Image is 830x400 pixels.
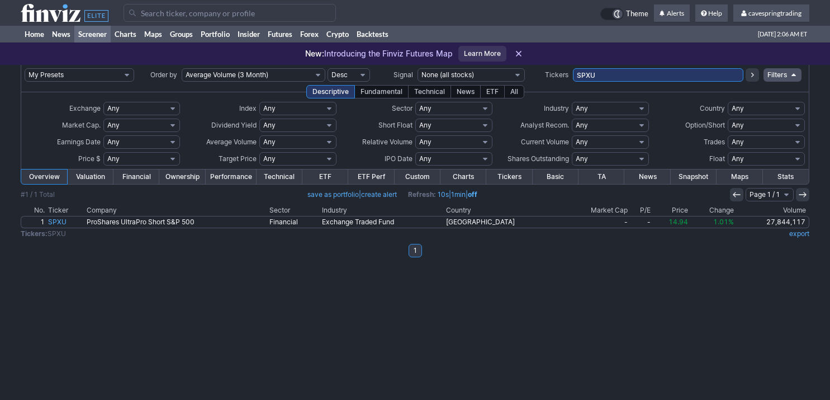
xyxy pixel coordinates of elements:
b: Tickers: [21,229,48,238]
span: Dividend Yield [211,121,257,129]
b: 1 [414,244,417,257]
span: Analyst Recom. [520,121,569,129]
span: Order by [150,70,177,79]
span: | | [408,189,477,200]
a: Stats [763,170,809,184]
span: Country [700,104,725,112]
a: Performance [206,170,257,184]
a: Backtests [353,26,392,43]
a: Insider [234,26,264,43]
th: Industry [320,205,444,216]
th: Volume [736,205,809,216]
div: All [504,85,524,98]
a: News [48,26,74,43]
a: Groups [166,26,197,43]
a: Overview [21,170,67,184]
a: Screener [74,26,111,43]
span: IPO Date [385,154,412,163]
div: Technical [408,85,451,98]
a: - [563,217,629,228]
a: Alerts [654,4,690,22]
a: 1.01% [690,217,736,228]
div: Descriptive [306,85,355,98]
span: Shares Outstanding [508,154,569,163]
a: 27,844,117 [736,217,809,228]
span: Sector [392,104,412,112]
a: Charts [440,170,486,184]
a: Forex [296,26,322,43]
span: cavespringtrading [748,9,801,17]
th: Price [652,205,690,216]
a: Portfolio [197,26,234,43]
span: New: [305,49,324,58]
span: 1.01% [713,218,734,226]
p: Introducing the Finviz Futures Map [305,48,453,59]
a: Technical [257,170,302,184]
span: Float [709,154,725,163]
th: Market Cap [563,205,629,216]
a: Help [695,4,728,22]
span: Relative Volume [362,138,412,146]
div: #1 / 1 Total [21,189,55,200]
a: Charts [111,26,140,43]
a: save as portfolio [307,190,359,199]
a: Maps [140,26,166,43]
span: Target Price [219,154,257,163]
span: Earnings Date [57,138,101,146]
span: Short Float [378,121,412,129]
a: ETF Perf [348,170,394,184]
a: [GEOGRAPHIC_DATA] [444,217,563,228]
a: Maps [717,170,762,184]
a: SPXU [46,217,85,228]
a: Exchange Traded Fund [320,217,444,228]
a: Custom [395,170,440,184]
a: cavespringtrading [733,4,809,22]
div: Fundamental [354,85,409,98]
td: SPXU [21,228,567,239]
span: Signal [393,70,413,79]
a: - [629,217,652,228]
a: ETF [302,170,348,184]
span: Price $ [78,154,101,163]
a: Snapshot [671,170,717,184]
span: | [307,189,397,200]
span: Option/Short [685,121,725,129]
span: Market Cap. [62,121,101,129]
a: TA [578,170,624,184]
th: Sector [268,205,320,216]
a: export [789,229,809,238]
a: 1min [451,190,466,199]
a: 14.94 [652,217,690,228]
th: Country [444,205,563,216]
a: Crypto [322,26,353,43]
a: 1 [409,244,422,257]
span: Current Volume [521,138,569,146]
a: Ownership [159,170,205,184]
a: News [624,170,670,184]
a: Basic [533,170,578,184]
a: Financial [113,170,159,184]
a: off [468,190,477,199]
a: 1 [21,217,46,228]
a: Valuation [67,170,113,184]
a: ProShares UltraPro Short S&P 500 [85,217,268,228]
a: Theme [600,8,648,20]
a: Tickers [486,170,532,184]
a: Financial [268,217,320,228]
span: Tickers [545,70,568,79]
a: Filters [763,68,801,82]
th: Ticker [46,205,85,216]
span: Exchange [69,104,101,112]
span: [DATE] 2:06 AM ET [758,26,807,43]
div: ETF [480,85,505,98]
a: Home [21,26,48,43]
a: create alert [361,190,397,199]
a: Futures [264,26,296,43]
th: Change [690,205,736,216]
b: Refresh: [408,190,436,199]
th: Company [85,205,268,216]
a: Learn More [458,46,506,62]
th: No. [21,205,46,216]
a: 10s [438,190,449,199]
span: Industry [544,104,569,112]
